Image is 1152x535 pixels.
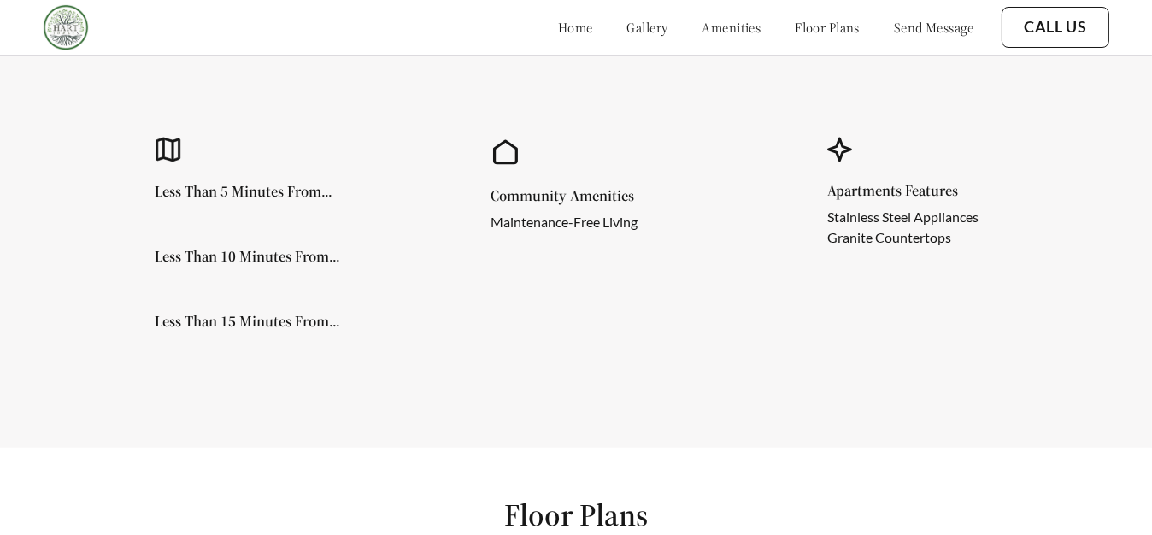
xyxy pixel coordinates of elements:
[1002,7,1109,48] button: Call Us
[627,19,668,36] a: gallery
[155,314,340,329] h5: Less Than 15 Minutes From...
[155,184,332,199] h5: Less Than 5 Minutes From...
[558,19,593,36] a: home
[894,19,974,36] a: send message
[702,19,761,36] a: amenities
[827,227,979,248] li: Granite Countertops
[155,249,340,264] h5: Less Than 10 Minutes From...
[504,496,648,534] h1: Floor Plans
[1024,18,1087,37] a: Call Us
[491,212,638,232] li: Maintenance-Free Living
[491,188,665,203] h5: Community Amenities
[43,4,89,50] img: Company logo
[827,207,979,227] li: Stainless Steel Appliances
[827,183,1006,198] h5: Apartments Features
[795,19,860,36] a: floor plans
